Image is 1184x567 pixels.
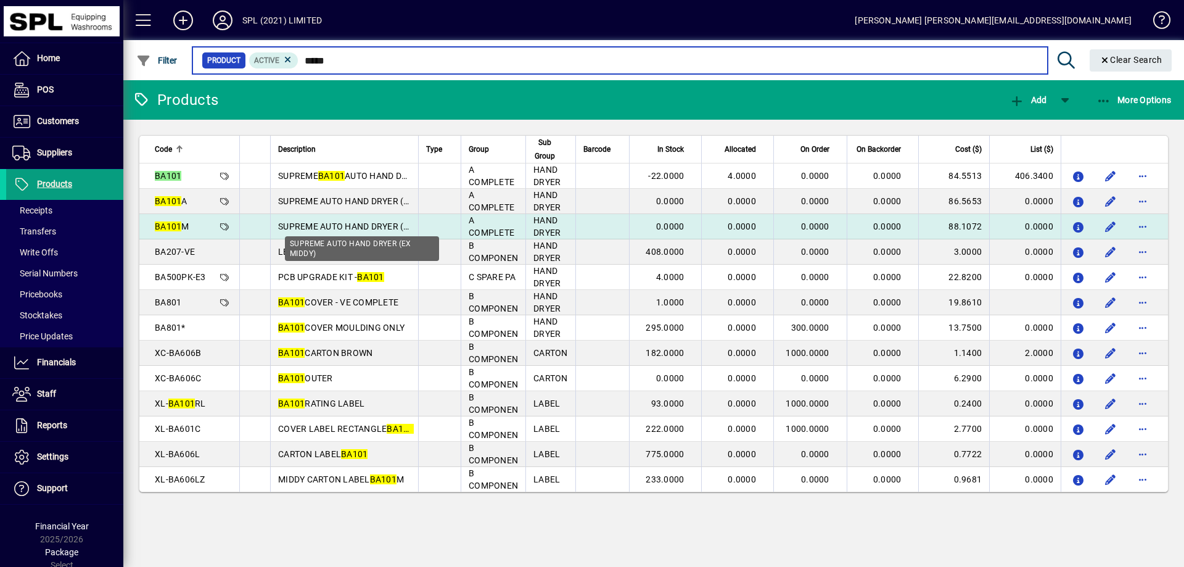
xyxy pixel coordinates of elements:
span: XL-BA601C [155,424,200,434]
span: B COMPONEN [469,443,518,465]
span: OUTER [278,373,333,383]
button: Edit [1101,191,1120,211]
span: 0.0000 [801,221,829,231]
a: Write Offs [6,242,123,263]
button: Edit [1101,166,1120,186]
a: Stocktakes [6,305,123,326]
span: SUPREME AUTO HAND DRYER [278,171,423,181]
div: SUPREME AUTO HAND DRYER (EX MIDDY) [285,236,439,261]
em: BA101 [357,272,384,282]
div: Products [133,90,218,110]
button: More options [1133,166,1153,186]
span: 0.0000 [801,247,829,257]
span: In Stock [657,143,684,156]
span: HAND DRYER [533,266,561,288]
em: BA101 [370,474,397,484]
span: 0.0000 [873,348,902,358]
span: 0.0000 [873,449,902,459]
button: Edit [1101,217,1120,236]
a: Pricebooks [6,284,123,305]
span: 0.0000 [728,196,756,206]
a: Support [6,473,123,504]
button: Edit [1101,419,1120,439]
div: Sub Group [533,136,568,163]
span: Customers [37,116,79,126]
a: POS [6,75,123,106]
span: 0.0000 [728,449,756,459]
span: 0.0000 [728,323,756,333]
span: 0.0000 [801,272,829,282]
span: HAND DRYER [533,165,561,187]
td: 1.1400 [918,341,989,366]
span: HAND DRYER [533,190,561,212]
em: BA101 [155,221,181,231]
div: Barcode [583,143,622,156]
a: Price Updates [6,326,123,347]
span: Type [426,143,442,156]
span: LABEL [533,449,560,459]
span: 93.0000 [651,399,684,408]
span: Home [37,53,60,63]
span: B COMPONEN [469,241,518,263]
button: More options [1133,318,1153,337]
a: Serial Numbers [6,263,123,284]
span: C SPARE PA [469,272,516,282]
span: 182.0000 [646,348,684,358]
span: LABEL [533,399,560,408]
span: HAND DRYER [533,291,561,313]
span: 1.0000 [656,297,684,307]
span: LED WIRE ASSY [278,247,367,257]
span: XL-BA606LZ [155,474,205,484]
span: 0.0000 [873,196,902,206]
span: 4.0000 [656,272,684,282]
a: Settings [6,442,123,473]
span: COVER - VE COMPLETE [278,297,398,307]
span: On Backorder [857,143,901,156]
span: HAND DRYER [533,317,561,339]
div: Allocated [709,143,767,156]
span: SUPREME AUTO HAND DRYER (EX) [278,196,417,206]
span: Sub Group [533,136,557,163]
a: Transfers [6,221,123,242]
span: HAND DRYER [533,215,561,238]
td: 0.0000 [989,467,1061,492]
span: Reports [37,420,67,430]
td: 0.0000 [989,189,1061,214]
button: Edit [1101,368,1120,388]
div: Description [278,143,411,156]
span: 0.0000 [873,373,902,383]
mat-chip: Activation Status: Active [249,52,298,68]
div: [PERSON_NAME] [PERSON_NAME][EMAIL_ADDRESS][DOMAIN_NAME] [855,10,1132,30]
span: B COMPONEN [469,468,518,490]
em: BA101 [278,373,305,383]
span: 0.0000 [873,399,902,408]
td: 86.5653 [918,189,989,214]
em: BA101 [168,399,195,408]
span: 0.0000 [728,373,756,383]
button: More options [1133,444,1153,464]
span: Filter [136,56,178,65]
span: SUPREME AUTO HAND DRYER (EX MIDDY) [278,221,446,231]
td: 0.0000 [989,442,1061,467]
em: BA101 [341,449,368,459]
td: 19.8610 [918,290,989,315]
span: CARTON BROWN [278,348,372,358]
span: 1000.0000 [786,399,829,408]
td: 0.0000 [989,214,1061,239]
div: In Stock [637,143,696,156]
span: 0.0000 [656,196,684,206]
button: Add [1006,89,1050,111]
span: 0.0000 [656,221,684,231]
span: Serial Numbers [12,268,78,278]
div: Code [155,143,232,156]
a: Customers [6,106,123,137]
td: 0.2400 [918,391,989,416]
td: 0.0000 [989,315,1061,341]
span: 0.0000 [656,373,684,383]
span: CARTON [533,348,568,358]
span: COVER MOULDING ONLY [278,323,405,333]
button: Edit [1101,394,1120,413]
a: Staff [6,379,123,410]
em: BA101 [155,171,181,181]
em: BA101 [278,348,305,358]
